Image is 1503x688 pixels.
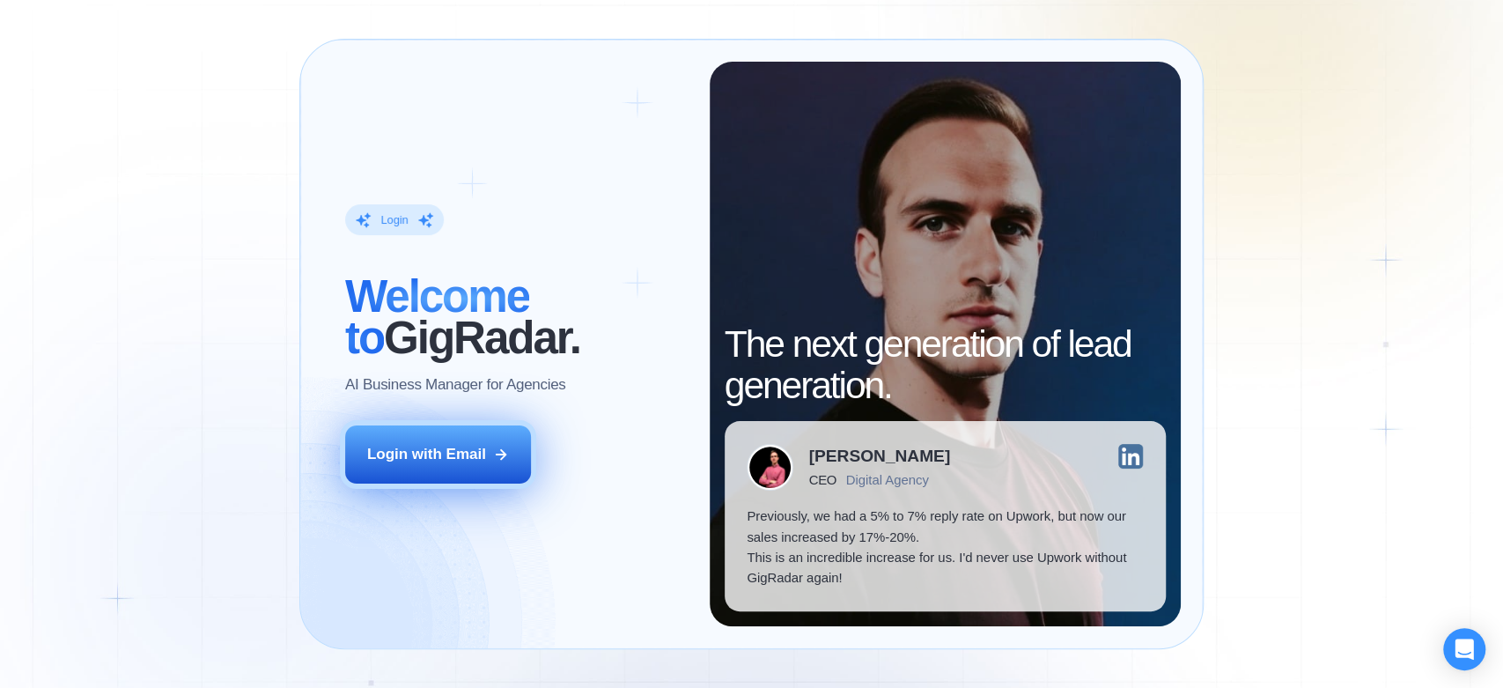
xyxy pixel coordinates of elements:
span: Welcome to [345,271,529,363]
div: [PERSON_NAME] [809,448,951,464]
div: Digital Agency [846,472,929,487]
div: Login with Email [367,444,486,464]
p: Previously, we had a 5% to 7% reply rate on Upwork, but now our sales increased by 17%-20%. This ... [747,506,1143,588]
div: Login [380,212,408,227]
h2: ‍ GigRadar. [345,277,687,359]
h2: The next generation of lead generation. [725,323,1166,406]
div: Open Intercom Messenger [1443,628,1485,670]
button: Login with Email [345,425,531,484]
p: AI Business Manager for Agencies [345,374,565,395]
div: CEO [809,472,836,487]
